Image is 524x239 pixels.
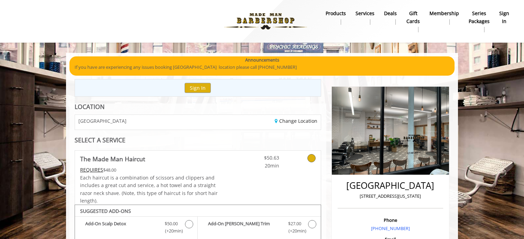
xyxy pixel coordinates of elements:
span: 20min [239,162,279,170]
h3: Phone [339,218,441,222]
b: sign in [499,10,509,25]
b: Add-On Scalp Detox [85,220,158,235]
img: Made Man Barbershop logo [218,2,313,40]
a: ServicesServices [351,9,379,26]
a: Series packagesSeries packages [464,9,494,34]
span: $50.00 [165,220,178,227]
p: [STREET_ADDRESS][US_STATE] [339,193,441,200]
span: This service needs some Advance to be paid before we block your appointment [80,166,103,173]
p: If you have are experiencing any issues booking [GEOGRAPHIC_DATA] location please call [PHONE_NUM... [75,64,449,71]
b: Membership [429,10,459,17]
a: sign insign in [494,9,514,26]
span: $27.00 [288,220,301,227]
div: SELECT A SERVICE [75,137,321,143]
a: Change Location [275,118,317,124]
b: The Made Man Haircut [80,154,145,164]
b: Services [356,10,374,17]
b: Series packages [469,10,490,25]
h2: [GEOGRAPHIC_DATA] [339,181,441,191]
b: Announcements [245,56,279,64]
b: gift cards [406,10,420,25]
label: Add-On Beard Trim [201,220,317,236]
a: DealsDeals [379,9,402,26]
span: [GEOGRAPHIC_DATA] [78,118,127,123]
span: (+20min ) [284,227,305,235]
a: MembershipMembership [425,9,464,26]
span: $50.63 [239,154,279,162]
label: Add-On Scalp Detox [78,220,194,236]
div: $48.00 [80,166,218,174]
a: Productsproducts [321,9,351,26]
a: [PHONE_NUMBER] [371,225,410,231]
b: Deals [384,10,397,17]
a: Gift cardsgift cards [402,9,425,34]
span: (+20min ) [161,227,182,235]
b: Add-On [PERSON_NAME] Trim [208,220,281,235]
b: SUGGESTED ADD-ONS [80,208,131,214]
span: Each haircut is a combination of scissors and clippers and includes a great cut and service, a ho... [80,174,218,204]
b: LOCATION [75,102,105,111]
button: Sign In [185,83,211,93]
b: products [326,10,346,17]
